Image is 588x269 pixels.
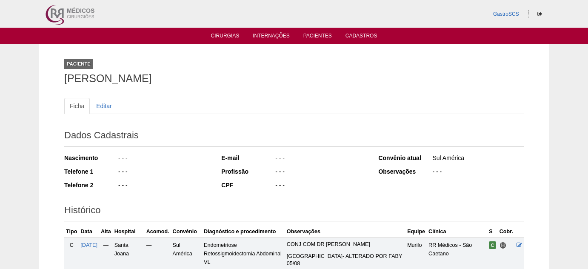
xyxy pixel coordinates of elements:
th: Cobr. [498,226,515,238]
div: - - - [431,167,524,178]
h1: [PERSON_NAME] [64,73,524,84]
div: Profissão [221,167,274,176]
th: Observações [285,226,405,238]
div: Convênio atual [378,154,431,162]
a: GastroSCS [493,11,519,17]
div: - - - [117,181,210,192]
div: Observações [378,167,431,176]
h2: Histórico [64,202,524,221]
a: Cirurgias [211,33,240,41]
div: - - - [274,154,367,164]
div: C [66,241,77,249]
a: Ficha [64,98,90,114]
div: - - - [117,167,210,178]
i: Sair [537,11,542,17]
div: Paciente [64,59,93,69]
th: Convênio [171,226,202,238]
div: CPF [221,181,274,189]
th: Hospital [113,226,145,238]
th: Alta [99,226,113,238]
th: Clínica [427,226,487,238]
th: Data [79,226,99,238]
p: CONJ COM DR [PERSON_NAME] [287,241,404,248]
a: Internações [253,33,290,41]
h2: Dados Cadastrais [64,127,524,146]
div: - - - [274,167,367,178]
div: Nascimento [64,154,117,162]
th: S [487,226,498,238]
a: [DATE] [80,242,97,248]
span: Hospital [500,242,507,249]
a: Editar [91,98,117,114]
a: Pacientes [303,33,332,41]
div: - - - [117,154,210,164]
th: Equipe [405,226,427,238]
span: Confirmada [489,241,496,249]
div: Telefone 1 [64,167,117,176]
div: - - - [274,181,367,192]
div: Sul América [431,154,524,164]
th: Tipo [64,226,79,238]
p: [GEOGRAPHIC_DATA]- ALTERADO POR FABY 05/08 [287,253,404,267]
a: Cadastros [345,33,377,41]
div: E-mail [221,154,274,162]
th: Acomod. [145,226,171,238]
th: Diagnóstico e procedimento [202,226,285,238]
div: Telefone 2 [64,181,117,189]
